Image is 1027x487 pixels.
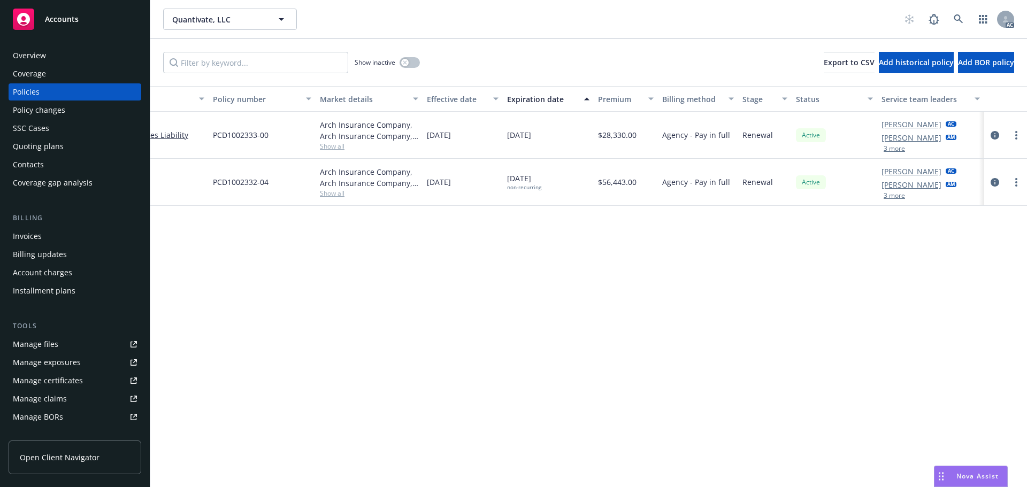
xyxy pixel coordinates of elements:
span: Active [800,130,822,140]
div: Policies [13,83,40,101]
div: Installment plans [13,282,75,299]
a: Manage claims [9,390,141,407]
div: Status [796,94,861,105]
a: Accounts [9,4,141,34]
div: Quoting plans [13,138,64,155]
a: Billing updates [9,246,141,263]
span: Show inactive [355,58,395,67]
div: Manage claims [13,390,67,407]
a: [PERSON_NAME] [882,132,941,143]
a: Invoices [9,228,141,245]
div: Arch Insurance Company, Arch Insurance Company, RT Specialty Insurance Services, LLC (RSG Special... [320,166,418,189]
div: Service team leaders [882,94,968,105]
span: Show all [320,142,418,151]
span: Renewal [742,129,773,141]
a: Account charges [9,264,141,281]
span: Quantivate, LLC [172,14,265,25]
button: Policy number [209,86,316,112]
span: Add historical policy [879,57,954,67]
a: Search [948,9,969,30]
a: Manage exposures [9,354,141,371]
a: [PERSON_NAME] [882,166,941,177]
a: circleInformation [988,129,1001,142]
span: [DATE] [427,129,451,141]
div: Market details [320,94,407,105]
button: Status [792,86,877,112]
div: Overview [13,47,46,64]
button: 3 more [884,145,905,152]
div: Tools [9,321,141,331]
button: Billing method [658,86,738,112]
div: Billing updates [13,246,67,263]
span: $56,443.00 [598,176,637,188]
span: [DATE] [507,129,531,141]
span: Add BOR policy [958,57,1014,67]
input: Filter by keyword... [163,52,348,73]
div: Expiration date [507,94,578,105]
button: Export to CSV [824,52,875,73]
span: PCD1002332-04 [213,176,269,188]
div: Premium [598,94,642,105]
button: 3 more [884,192,905,199]
a: Summary of insurance [9,427,141,444]
a: more [1010,176,1023,189]
div: Billing [9,213,141,223]
div: Manage certificates [13,372,83,389]
button: Market details [316,86,423,112]
button: Stage [738,86,792,112]
div: Effective date [427,94,487,105]
button: Premium [594,86,658,112]
span: [DATE] [427,176,451,188]
div: Summary of insurance [13,427,94,444]
div: Manage exposures [13,354,81,371]
div: Account charges [13,264,72,281]
span: PCD1002333-00 [213,129,269,141]
div: Billing method [662,94,722,105]
span: Agency - Pay in full [662,129,730,141]
div: Drag to move [934,466,948,486]
a: Switch app [972,9,994,30]
a: Coverage [9,65,141,82]
div: Coverage [13,65,46,82]
a: SSC Cases [9,120,141,137]
span: Agency - Pay in full [662,176,730,188]
button: Quantivate, LLC [163,9,297,30]
span: Active [800,177,822,187]
button: Effective date [423,86,503,112]
a: Manage certificates [9,372,141,389]
span: Export to CSV [824,57,875,67]
span: $28,330.00 [598,129,637,141]
button: Add historical policy [879,52,954,73]
button: Nova Assist [934,466,1008,487]
a: Manage BORs [9,408,141,426]
span: [DATE] [507,173,541,191]
div: non-recurring [507,184,541,191]
a: Quoting plans [9,138,141,155]
span: Open Client Navigator [20,452,99,463]
div: Stage [742,94,776,105]
div: SSC Cases [13,120,49,137]
div: Manage BORs [13,408,63,426]
a: Overview [9,47,141,64]
a: Manage files [9,336,141,353]
div: Arch Insurance Company, Arch Insurance Company, RT Specialty Insurance Services, LLC (RSG Special... [320,119,418,142]
a: Policies [9,83,141,101]
div: Policy number [213,94,300,105]
a: [PERSON_NAME] [882,179,941,190]
a: Installment plans [9,282,141,299]
a: Contacts [9,156,141,173]
a: Policy changes [9,102,141,119]
a: Coverage gap analysis [9,174,141,191]
button: Expiration date [503,86,594,112]
span: Show all [320,189,418,198]
span: Nova Assist [956,471,999,481]
a: more [1010,129,1023,142]
a: circleInformation [988,176,1001,189]
a: Report a Bug [923,9,945,30]
button: Add BOR policy [958,52,1014,73]
span: Accounts [45,15,79,24]
div: Coverage gap analysis [13,174,93,191]
div: Policy changes [13,102,65,119]
a: [PERSON_NAME] [882,119,941,130]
